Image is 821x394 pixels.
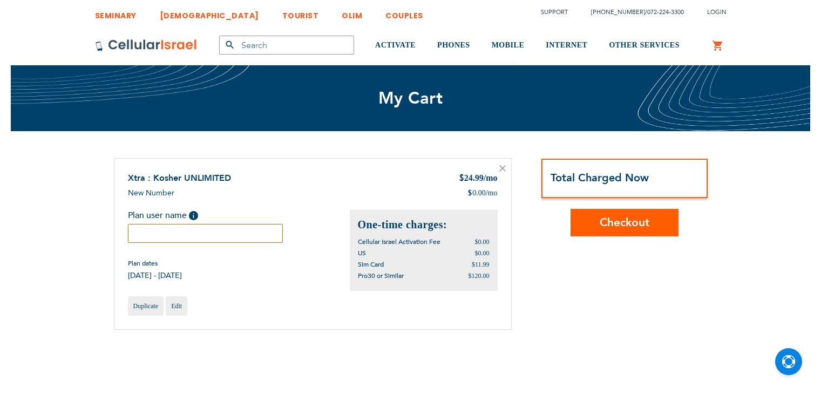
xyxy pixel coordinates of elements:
[171,302,182,310] span: Edit
[378,87,443,110] span: My Cart
[546,41,587,49] span: INTERNET
[358,249,366,257] span: US
[219,36,354,55] input: Search
[571,209,678,236] button: Checkout
[375,41,416,49] span: ACTIVATE
[385,3,423,23] a: COUPLES
[600,215,649,230] span: Checkout
[580,4,684,20] li: /
[707,8,727,16] span: Login
[546,25,587,66] a: INTERNET
[128,270,182,281] span: [DATE] - [DATE]
[475,238,490,246] span: $0.00
[358,271,404,280] span: Pro30 or Similar
[282,3,319,23] a: TOURIST
[486,188,498,199] span: /mo
[551,171,649,185] strong: Total Charged Now
[475,249,490,257] span: $0.00
[591,8,645,16] a: [PHONE_NUMBER]
[166,296,187,316] a: Edit
[437,25,470,66] a: PHONES
[437,41,470,49] span: PHONES
[358,218,490,232] h2: One-time charges:
[95,3,137,23] a: SEMINARY
[128,209,187,221] span: Plan user name
[469,272,490,280] span: $120.00
[459,172,498,185] div: 24.99
[492,41,525,49] span: MOBILE
[609,41,680,49] span: OTHER SERVICES
[467,188,497,199] div: 0.00
[459,173,464,185] span: $
[358,260,384,269] span: Sim Card
[541,8,568,16] a: Support
[467,188,472,199] span: $
[128,296,164,316] a: Duplicate
[128,172,231,184] a: Xtra : Kosher UNLIMITED
[342,3,362,23] a: OLIM
[609,25,680,66] a: OTHER SERVICES
[484,173,498,182] span: /mo
[95,39,198,52] img: Cellular Israel Logo
[160,3,259,23] a: [DEMOGRAPHIC_DATA]
[375,25,416,66] a: ACTIVATE
[492,25,525,66] a: MOBILE
[128,259,182,268] span: Plan dates
[647,8,684,16] a: 072-224-3300
[358,237,440,246] span: Cellular Israel Activation Fee
[133,302,159,310] span: Duplicate
[189,211,198,220] span: Help
[472,261,490,268] span: $11.99
[128,188,174,198] span: New Number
